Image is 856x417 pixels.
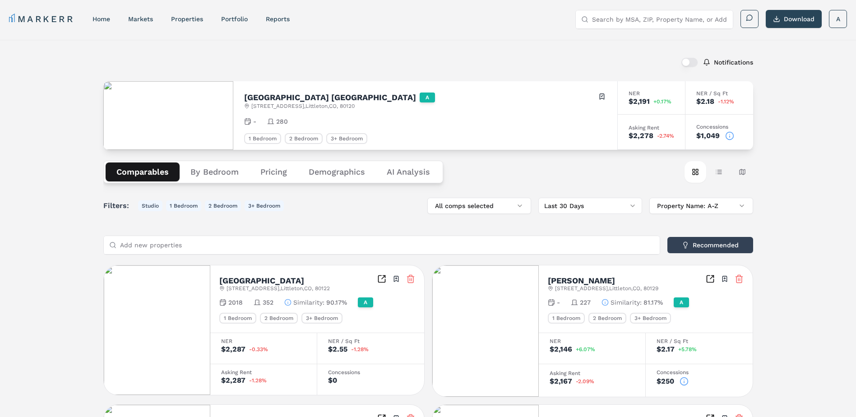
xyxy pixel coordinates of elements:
[588,313,626,324] div: 2 Bedroom
[221,338,306,344] div: NER
[244,93,416,102] h2: [GEOGRAPHIC_DATA] [GEOGRAPHIC_DATA]
[219,277,304,285] h2: [GEOGRAPHIC_DATA]
[284,298,347,307] button: Similarity:90.17%
[657,338,742,344] div: NER / Sq Ft
[166,200,201,211] button: 1 Bedroom
[250,162,298,181] button: Pricing
[657,133,674,139] span: -2.74%
[696,132,720,139] div: $1,049
[228,298,243,307] span: 2018
[221,15,248,23] a: Portfolio
[580,298,591,307] span: 227
[696,98,714,105] div: $2.18
[718,99,734,104] span: -1.12%
[836,14,840,23] span: A
[678,347,697,352] span: +5.78%
[674,297,689,307] div: A
[253,117,256,126] span: -
[667,237,753,253] button: Recommended
[696,91,742,96] div: NER / Sq Ft
[576,379,594,384] span: -2.09%
[106,162,180,181] button: Comparables
[138,200,162,211] button: Studio
[276,117,288,126] span: 280
[263,298,273,307] span: 352
[555,285,658,292] span: [STREET_ADDRESS] , Littleton , CO , 80129
[376,162,441,181] button: AI Analysis
[377,274,386,283] a: Inspect Comparables
[249,378,267,383] span: -1.28%
[649,198,753,214] button: Property Name: A-Z
[221,346,245,353] div: $2,287
[629,125,674,130] div: Asking Rent
[293,298,324,307] span: Similarity :
[358,297,373,307] div: A
[630,313,671,324] div: 3+ Bedroom
[766,10,822,28] button: Download
[93,15,110,23] a: home
[548,277,615,285] h2: [PERSON_NAME]
[219,313,256,324] div: 1 Bedroom
[221,377,245,384] div: $2,287
[602,298,663,307] button: Similarity:81.17%
[420,93,435,102] div: A
[629,132,653,139] div: $2,278
[714,59,753,65] label: Notifications
[249,347,268,352] span: -0.33%
[227,285,330,292] span: [STREET_ADDRESS] , Littleton , CO , 80122
[829,10,847,28] button: A
[244,133,281,144] div: 1 Bedroom
[328,377,337,384] div: $0
[657,346,675,353] div: $2.17
[180,162,250,181] button: By Bedroom
[550,338,634,344] div: NER
[550,371,634,376] div: Asking Rent
[657,370,742,375] div: Concessions
[576,347,595,352] span: +6.07%
[128,15,153,23] a: markets
[592,10,727,28] input: Search by MSA, ZIP, Property Name, or Address
[611,298,642,307] span: Similarity :
[328,370,413,375] div: Concessions
[657,378,674,385] div: $250
[548,313,585,324] div: 1 Bedroom
[427,198,531,214] button: All comps selected
[326,133,367,144] div: 3+ Bedroom
[120,236,654,254] input: Add new properties
[351,347,369,352] span: -1.28%
[285,133,323,144] div: 2 Bedroom
[221,370,306,375] div: Asking Rent
[706,274,715,283] a: Inspect Comparables
[205,200,241,211] button: 2 Bedroom
[557,298,560,307] span: -
[629,98,650,105] div: $2,191
[260,313,298,324] div: 2 Bedroom
[696,124,742,130] div: Concessions
[245,200,284,211] button: 3+ Bedroom
[326,298,347,307] span: 90.17%
[643,298,663,307] span: 81.17%
[629,91,674,96] div: NER
[251,102,355,110] span: [STREET_ADDRESS] , Littleton , CO , 80120
[550,378,572,385] div: $2,167
[266,15,290,23] a: reports
[298,162,376,181] button: Demographics
[301,313,342,324] div: 3+ Bedroom
[550,346,572,353] div: $2,146
[328,338,413,344] div: NER / Sq Ft
[171,15,203,23] a: properties
[103,200,134,211] span: Filters:
[328,346,347,353] div: $2.55
[653,99,671,104] span: +0.17%
[9,13,74,25] a: MARKERR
